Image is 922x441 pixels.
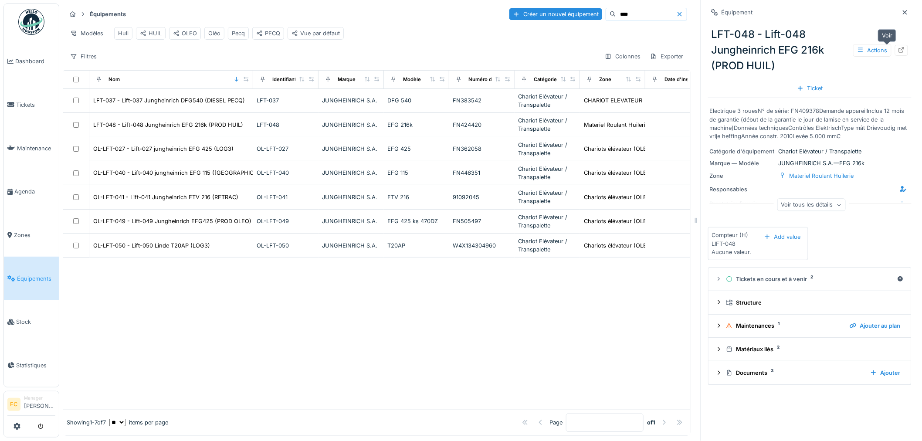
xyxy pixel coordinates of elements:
div: Chariots élévateur (OLEO) [584,241,653,250]
div: Maintenances [726,322,843,330]
div: Marque [338,76,356,83]
div: Huil [118,29,129,37]
div: Chariots élévateur (OLEO) [584,145,653,153]
div: FN383542 [453,96,511,105]
div: OL-LFT-040 [257,169,315,177]
a: Dashboard [4,40,59,83]
div: PECQ [256,29,280,37]
div: Zone [710,172,775,180]
a: Statistiques [4,344,59,387]
div: JUNGHEINRICH S.A. [322,217,380,225]
div: OL-LFT-050 [257,241,315,250]
div: ETV 216 [387,193,446,201]
div: FN424420 [453,121,511,129]
div: Chariot Elévateur / Transpalette [518,237,576,254]
div: Tickets en cours et à venir [726,275,894,283]
div: Catégories d'équipement [534,76,594,83]
div: Chariots élévateur (OLEO) [584,169,653,177]
div: Chariot Elévateur / Transpalette [710,147,910,156]
li: [PERSON_NAME] [24,395,55,414]
div: EFG 425 [387,145,446,153]
div: Materiel Roulant Huilerie [790,172,854,180]
div: W4X134304960 [453,241,511,250]
summary: Tickets en cours et à venir2 [712,271,908,287]
div: Voir [878,29,896,42]
summary: Maintenances1Ajouter au plan [712,318,908,334]
div: JUNGHEINRICH S.A. [322,96,380,105]
div: OL-LFT-041 - Lift-041 Jungheinrich ETV 216 (RETRAC) [93,193,238,201]
div: Modèles [66,27,107,40]
div: Showing 1 - 7 of 7 [67,418,106,427]
div: T20AP [387,241,446,250]
div: JUNGHEINRICH S.A. — EFG 216k [710,159,910,167]
div: Pecq [232,29,245,37]
div: FN505497 [453,217,511,225]
div: Chariot Elévateur / Transpalette [518,92,576,109]
div: Chariots élévateur (OLEO) [584,193,653,201]
div: Oléo [208,29,220,37]
div: HUIL [140,29,162,37]
a: Stock [4,300,59,344]
div: DFG 540 [387,96,446,105]
div: Identifiant interne [272,76,315,83]
a: Zones [4,214,59,257]
div: OL-LFT-027 [257,145,315,153]
a: Tickets [4,83,59,127]
div: Compteur (H) LIFT-048 [712,231,749,248]
img: Badge_color-CXgf-gQk.svg [18,9,44,35]
span: Dashboard [15,57,55,65]
a: Équipements [4,257,59,300]
div: LFT-037 - Lift-037 Jungheinrich DFG540 (DIESEL PECQ) [93,96,245,105]
div: Ticket [793,82,827,94]
div: FN446351 [453,169,511,177]
div: Chariot Elévateur / Transpalette [518,213,576,230]
div: OL-LFT-049 - Lift-049 Jungheinrich EFG425 (PROD OLEO) [93,217,251,225]
div: Chariot Elévateur / Transpalette [518,141,576,157]
span: Maintenance [17,144,55,153]
a: Maintenance [4,126,59,170]
div: JUNGHEINRICH S.A. [322,121,380,129]
div: Créer un nouvel équipement [509,8,602,20]
div: LFT-048 [257,121,315,129]
div: Ajouter au plan [846,320,904,332]
div: LFT-048 - Lift-048 Jungheinrich EFG 216k (PROD HUIL) [93,121,243,129]
div: Electrique 3 rouesN° de série: FN409378Demande appareilInclus 12 mois de garantie (début de la ga... [710,107,910,140]
div: Chariots élévateur (OLEO) [584,217,653,225]
div: Voir tous les détails [777,199,846,211]
div: Chariot Elévateur / Transpalette [518,165,576,181]
span: Tickets [16,101,55,109]
div: Add value [760,231,804,243]
div: Matériaux liés [726,345,901,353]
div: Manager [24,395,55,401]
div: Materiel Roulant Huilerie [584,121,648,129]
div: Zone [599,76,611,83]
div: Chariot Elévateur / Transpalette [518,189,576,205]
div: Responsables [710,185,775,193]
span: Stock [16,318,55,326]
div: EFG 425 ks 470DZ [387,217,446,225]
div: OL-LFT-050 - Lift-050 Linde T20AP (LOG3) [93,241,210,250]
div: LFT-048 - Lift-048 Jungheinrich EFG 216k (PROD HUIL) [708,23,912,77]
div: Page [549,418,563,427]
div: Ajouter [867,367,904,379]
div: OLEO [173,29,197,37]
div: FN362058 [453,145,511,153]
div: JUNGHEINRICH S.A. [322,169,380,177]
div: LFT-037 [257,96,315,105]
div: Marque — Modèle [710,159,775,167]
div: Actions [853,44,891,57]
summary: Structure [712,295,908,311]
span: Zones [14,231,55,239]
div: Exporter [646,50,687,63]
span: Agenda [14,187,55,196]
div: Filtres [66,50,101,63]
li: FC [7,398,20,411]
div: Aucune valeur. [712,248,752,256]
div: Nom [108,76,120,83]
div: Structure [726,299,901,307]
summary: Matériaux liés2 [712,341,908,357]
div: Numéro de Série [468,76,508,83]
strong: of 1 [647,418,655,427]
div: OL-LFT-040 - Lift-040 jungheinrich EFG 115 ([GEOGRAPHIC_DATA]) [93,169,275,177]
summary: Documents3Ajouter [712,365,908,381]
